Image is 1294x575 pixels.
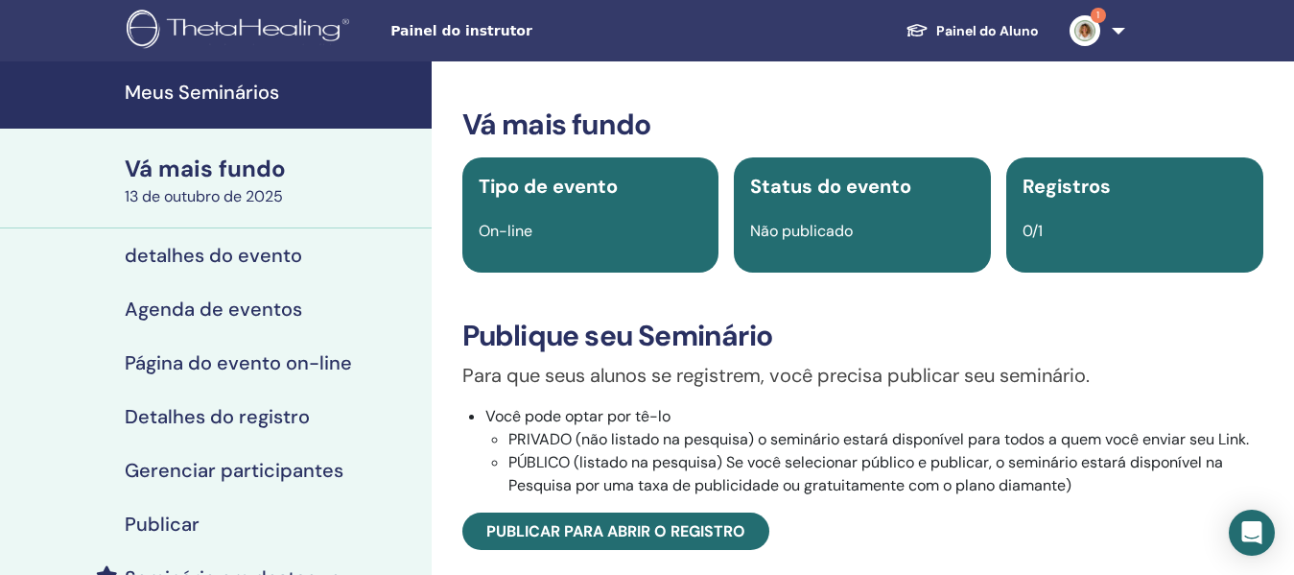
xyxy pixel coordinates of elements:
font: Registros [1023,174,1111,199]
font: On-line [479,221,532,241]
font: Gerenciar participantes [125,458,343,483]
font: Publique seu Seminário [462,317,772,354]
font: Painel do instrutor [390,23,532,38]
a: Painel do Aluno [890,12,1054,49]
font: 0/1 [1023,221,1043,241]
a: Vá mais fundo13 de outubro de 2025 [113,153,432,208]
font: Não publicado [750,221,853,241]
div: Open Intercom Messenger [1229,510,1275,556]
font: detalhes do evento [125,243,302,268]
font: Agenda de eventos [125,297,302,322]
font: Vá mais fundo [125,154,286,183]
font: 13 de outubro de 2025 [125,186,283,206]
a: Publicar para abrir o registro [462,513,769,550]
font: Status do evento [750,174,911,199]
img: default.jpg [1070,15,1100,46]
font: Publicar [125,512,200,537]
font: Para que seus alunos se registrem, você precisa publicar seu seminário. [462,363,1090,388]
font: Detalhes do registro [125,404,310,429]
font: Publicar para abrir o registro [486,521,745,541]
font: PRIVADO (não listado na pesquisa) o seminário estará disponível para todos a quem você enviar seu... [508,429,1249,449]
font: Página do evento on-line [125,350,352,375]
font: Meus Seminários [125,80,279,105]
font: 1 [1096,9,1099,21]
font: Tipo de evento [479,174,618,199]
img: graduation-cap-white.svg [906,22,929,38]
font: Painel do Aluno [936,22,1039,39]
font: PÚBLICO (listado na pesquisa) Se você selecionar público e publicar, o seminário estará disponíve... [508,452,1223,495]
font: Você pode optar por tê-lo [485,406,671,426]
img: logo.png [127,10,356,53]
font: Vá mais fundo [462,106,651,143]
